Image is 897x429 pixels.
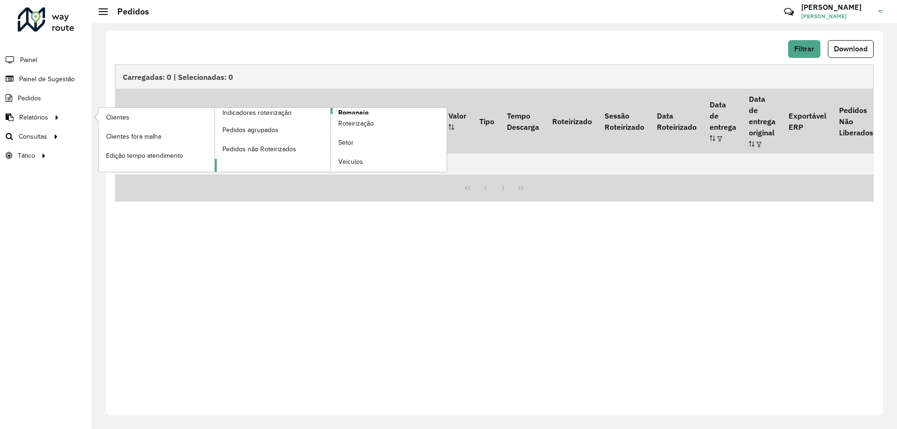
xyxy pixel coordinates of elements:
[264,89,308,153] th: Tamanho
[598,89,650,153] th: Sessão Roteirizado
[224,89,264,153] th: Número
[834,45,868,53] span: Download
[779,2,799,22] a: Contato Rápido
[833,89,879,153] th: Pedidos Não Liberados
[18,93,41,103] span: Pedidos
[222,108,292,118] span: Indicadores roteirização
[99,127,214,146] a: Clientes fora malha
[743,89,782,153] th: Data de entrega original
[215,108,447,172] a: Romaneio
[222,125,278,135] span: Pedidos agrupados
[828,40,874,58] button: Download
[20,55,37,65] span: Painel
[500,89,545,153] th: Tempo Descarga
[338,138,354,148] span: Setor
[99,146,214,165] a: Edição tempo atendimento
[338,108,369,118] span: Romaneio
[308,89,338,153] th: Peso
[331,153,447,171] a: Veículos
[19,74,75,84] span: Painel de Sugestão
[215,140,331,158] a: Pedidos não Roteirizados
[389,89,442,153] th: Quantidade
[106,113,129,122] span: Clientes
[215,120,331,139] a: Pedidos agrupados
[106,151,183,161] span: Edição tempo atendimento
[788,40,820,58] button: Filtrar
[651,89,703,153] th: Data Roteirizado
[338,119,374,128] span: Roteirização
[99,108,331,172] a: Indicadores roteirização
[331,134,447,152] a: Setor
[99,108,214,127] a: Clientes
[782,89,833,153] th: Exportável ERP
[338,157,363,167] span: Veículos
[338,89,389,153] th: Hectolitros
[703,89,742,153] th: Data de entrega
[801,3,871,12] h3: [PERSON_NAME]
[108,7,149,17] h2: Pedidos
[18,151,35,161] span: Tático
[794,45,814,53] span: Filtrar
[19,113,48,122] span: Relatórios
[331,114,447,133] a: Roteirização
[801,12,871,21] span: [PERSON_NAME]
[187,89,224,153] th: Cliente
[115,64,874,89] div: Carregadas: 0 | Selecionadas: 0
[442,89,473,153] th: Valor
[473,89,500,153] th: Tipo
[546,89,598,153] th: Roteirizado
[222,144,296,154] span: Pedidos não Roteirizados
[106,132,161,141] span: Clientes fora malha
[19,132,47,141] span: Consultas
[150,89,187,153] th: Código Cliente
